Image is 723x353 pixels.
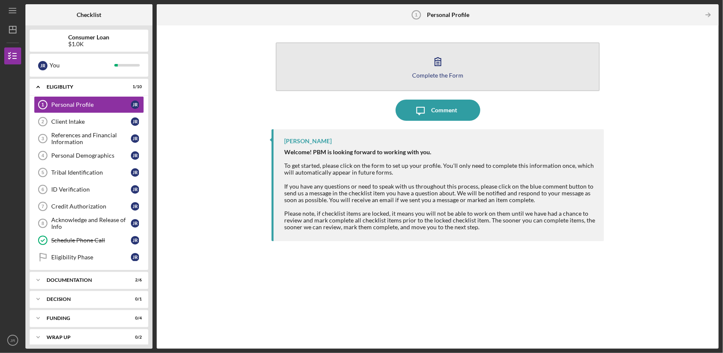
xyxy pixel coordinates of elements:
div: [PERSON_NAME] [284,138,332,145]
div: J R [131,202,139,211]
div: Documentation [47,278,121,283]
a: Eligibility PhaseJR [34,249,144,266]
a: 6ID VerificationJR [34,181,144,198]
a: 1Personal ProfileJR [34,96,144,113]
div: J R [38,61,47,70]
div: Decision [47,297,121,302]
a: 8Acknowledge and Release of InfoJR [34,215,144,232]
div: Eligiblity [47,84,121,89]
div: You [50,58,114,72]
tspan: 4 [42,153,44,158]
div: Personal Demographics [51,152,131,159]
div: To get started, please click on the form to set up your profile. You'll only need to complete thi... [284,149,595,231]
a: 7Credit AuthorizationJR [34,198,144,215]
tspan: 6 [42,187,44,192]
div: ID Verification [51,186,131,193]
div: References and Financial Information [51,132,131,145]
div: Credit Authorization [51,203,131,210]
div: Funding [47,316,121,321]
div: 1 / 10 [127,84,142,89]
tspan: 8 [42,221,44,226]
a: 2Client IntakeJR [34,113,144,130]
a: Schedule Phone CallJR [34,232,144,249]
div: $1.0K [69,41,110,47]
div: Acknowledge and Release of Info [51,217,131,230]
div: 0 / 1 [127,297,142,302]
b: Checklist [77,11,101,18]
a: 3References and Financial InformationJR [34,130,144,147]
div: Schedule Phone Call [51,237,131,244]
tspan: 1 [42,102,44,107]
tspan: 5 [42,170,44,175]
button: JR [4,332,21,349]
tspan: 7 [42,204,44,209]
div: Wrap up [47,335,121,340]
tspan: 3 [42,136,44,141]
div: 0 / 4 [127,316,142,321]
div: J R [131,151,139,160]
div: J R [131,236,139,245]
div: J R [131,100,139,109]
b: Consumer Loan [69,34,110,41]
b: Personal Profile [427,11,469,18]
div: J R [131,168,139,177]
div: 0 / 2 [127,335,142,340]
div: Comment [431,100,457,121]
div: J R [131,134,139,143]
div: Client Intake [51,118,131,125]
strong: Welcome! PBM is looking forward to working with you. [284,148,431,156]
div: Eligibility Phase [51,254,131,261]
div: 2 / 6 [127,278,142,283]
div: J R [131,117,139,126]
div: Personal Profile [51,101,131,108]
tspan: 2 [42,119,44,124]
a: 5Tribal IdentificationJR [34,164,144,181]
div: Tribal Identification [51,169,131,176]
div: J R [131,219,139,228]
div: J R [131,253,139,261]
div: J R [131,185,139,194]
text: JR [10,338,15,343]
button: Complete the Form [276,42,599,91]
tspan: 1 [415,12,418,17]
div: Complete the Form [412,72,463,78]
a: 4Personal DemographicsJR [34,147,144,164]
button: Comment [396,100,480,121]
